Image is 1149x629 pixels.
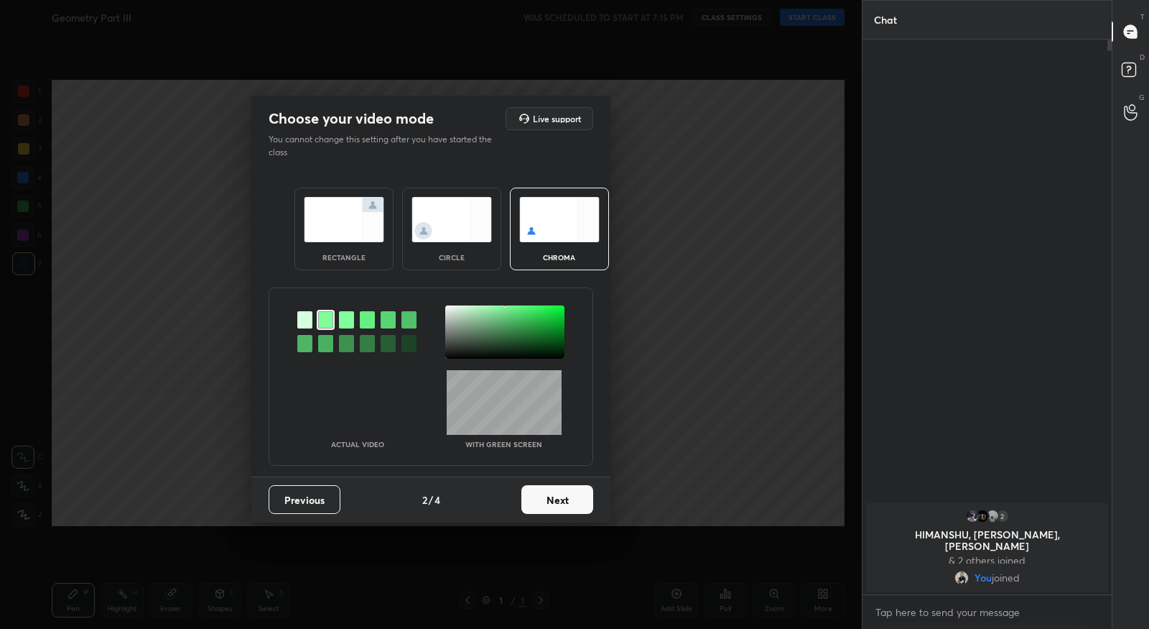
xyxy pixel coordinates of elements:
div: chroma [531,254,588,261]
img: circleScreenIcon.acc0effb.svg [411,197,492,242]
h4: / [429,492,433,508]
h5: Live support [533,114,581,123]
h2: Choose your video mode [269,109,434,128]
p: With green screen [465,441,542,448]
div: grid [862,500,1112,595]
p: Actual Video [331,441,384,448]
button: Previous [269,485,340,514]
img: normalScreenIcon.ae25ed63.svg [304,197,384,242]
div: circle [423,254,480,261]
p: Chat [862,1,908,39]
button: Next [521,485,593,514]
p: & 2 others joined [875,555,1099,566]
img: caec7086a1fb48388f6363317b499922.jpg [985,509,1000,523]
img: dc05a3ca6fcf49e0b993e2aff3e73f15.jpg [975,509,990,523]
img: 65acc332c17144449d898ffbc9e2703f.jpg [965,509,980,523]
img: 00f7a73387f642cd9021a4fdac7b74e8.jpg [954,571,969,585]
p: HIMANSHU, [PERSON_NAME], [PERSON_NAME] [875,529,1099,552]
p: G [1139,92,1145,103]
p: D [1140,52,1145,63]
div: 2 [995,509,1010,523]
span: You [974,572,992,584]
p: T [1140,12,1145,22]
p: You cannot change this setting after you have started the class [269,133,501,159]
div: rectangle [315,254,373,261]
h4: 4 [434,492,440,508]
span: joined [992,572,1020,584]
h4: 2 [422,492,427,508]
img: chromaScreenIcon.c19ab0a0.svg [519,197,600,242]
